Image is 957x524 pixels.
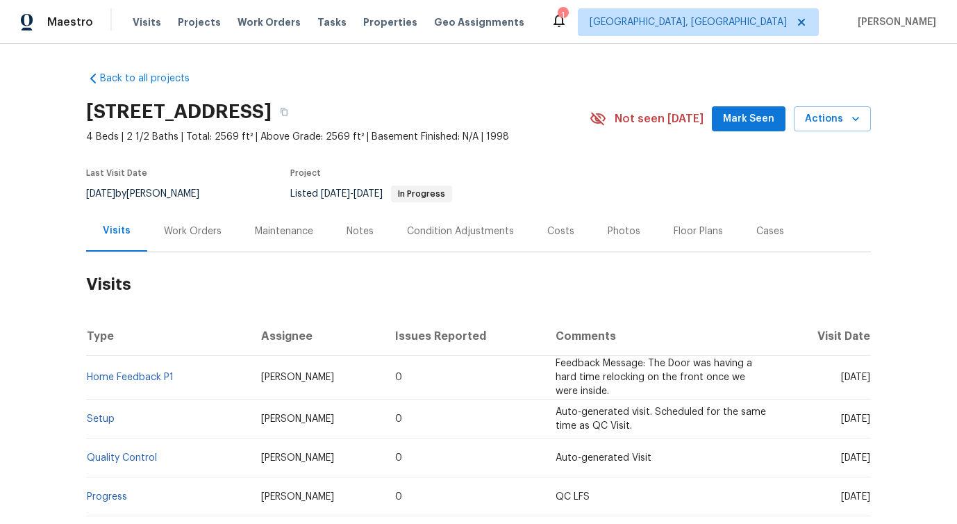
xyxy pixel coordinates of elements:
[556,359,752,396] span: Feedback Message: The Door was having a hard time relocking on the front once we were inside.
[164,224,222,238] div: Work Orders
[250,317,385,356] th: Assignee
[794,106,871,132] button: Actions
[261,492,334,502] span: [PERSON_NAME]
[841,372,870,382] span: [DATE]
[103,224,131,238] div: Visits
[547,224,574,238] div: Costs
[261,453,334,463] span: [PERSON_NAME]
[347,224,374,238] div: Notes
[133,15,161,29] span: Visits
[544,317,780,356] th: Comments
[87,492,127,502] a: Progress
[434,15,524,29] span: Geo Assignments
[87,453,157,463] a: Quality Control
[238,15,301,29] span: Work Orders
[317,17,347,27] span: Tasks
[407,224,514,238] div: Condition Adjustments
[556,407,766,431] span: Auto-generated visit. Scheduled for the same time as QC Visit.
[841,492,870,502] span: [DATE]
[272,99,297,124] button: Copy Address
[363,15,417,29] span: Properties
[841,414,870,424] span: [DATE]
[756,224,784,238] div: Cases
[178,15,221,29] span: Projects
[86,186,216,202] div: by [PERSON_NAME]
[261,414,334,424] span: [PERSON_NAME]
[87,372,174,382] a: Home Feedback P1
[290,189,452,199] span: Listed
[674,224,723,238] div: Floor Plans
[321,189,383,199] span: -
[556,492,590,502] span: QC LFS
[86,105,272,119] h2: [STREET_ADDRESS]
[395,414,402,424] span: 0
[86,252,871,317] h2: Visits
[86,189,115,199] span: [DATE]
[86,317,250,356] th: Type
[395,372,402,382] span: 0
[712,106,785,132] button: Mark Seen
[395,453,402,463] span: 0
[87,414,115,424] a: Setup
[86,130,590,144] span: 4 Beds | 2 1/2 Baths | Total: 2569 ft² | Above Grade: 2569 ft² | Basement Finished: N/A | 1998
[321,189,350,199] span: [DATE]
[805,110,860,128] span: Actions
[384,317,544,356] th: Issues Reported
[852,15,936,29] span: [PERSON_NAME]
[86,72,219,85] a: Back to all projects
[86,169,147,177] span: Last Visit Date
[556,453,651,463] span: Auto-generated Visit
[608,224,640,238] div: Photos
[590,15,787,29] span: [GEOGRAPHIC_DATA], [GEOGRAPHIC_DATA]
[558,8,567,22] div: 1
[392,190,451,198] span: In Progress
[841,453,870,463] span: [DATE]
[395,492,402,502] span: 0
[290,169,321,177] span: Project
[47,15,93,29] span: Maestro
[255,224,313,238] div: Maintenance
[723,110,774,128] span: Mark Seen
[780,317,871,356] th: Visit Date
[261,372,334,382] span: [PERSON_NAME]
[615,112,704,126] span: Not seen [DATE]
[353,189,383,199] span: [DATE]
